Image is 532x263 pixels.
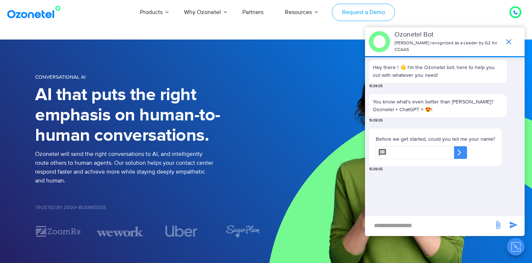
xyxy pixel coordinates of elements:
span: send message [491,218,505,232]
p: Ozonetel Bot [395,30,501,40]
span: 15:09:05 [369,167,383,172]
img: header [369,31,390,52]
h1: AI that puts the right emphasis on human-to-human conversations. [35,85,266,146]
h5: Trusted by 2500+ Businesses [35,205,266,210]
div: new-msg-input [369,219,490,232]
div: Image Carousel [35,225,266,238]
p: You know what's even better than [PERSON_NAME]? Ozonetel + ChatGPT = 😍! [373,98,503,113]
p: Hey there ! 👋 I'm the Ozonetel bot, here to help you out with whatever you need! [373,64,503,79]
button: Close chat [507,238,525,256]
p: Ozonetel will send the right conversations to AI, and intelligently route others to human agents.... [35,150,266,185]
div: 2 / 7 [35,225,82,238]
img: sugarplum [225,225,260,238]
div: 4 / 7 [158,226,205,237]
span: CONVERSATIONAL AI [35,74,85,80]
img: wework [96,225,143,238]
div: 5 / 7 [219,225,266,238]
p: Before we get started, could you tell me your name? [376,135,495,143]
a: Request a Demo [332,4,395,21]
div: 3 / 7 [96,225,143,238]
img: zoomrx [35,225,82,238]
span: 15:09:05 [369,83,383,89]
span: 15:09:05 [369,118,383,123]
p: [PERSON_NAME] recognized as a Leader by G2 for CCAAS [395,40,501,53]
span: end chat or minimize [501,34,516,49]
img: uber [165,226,197,237]
span: send message [506,218,521,232]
